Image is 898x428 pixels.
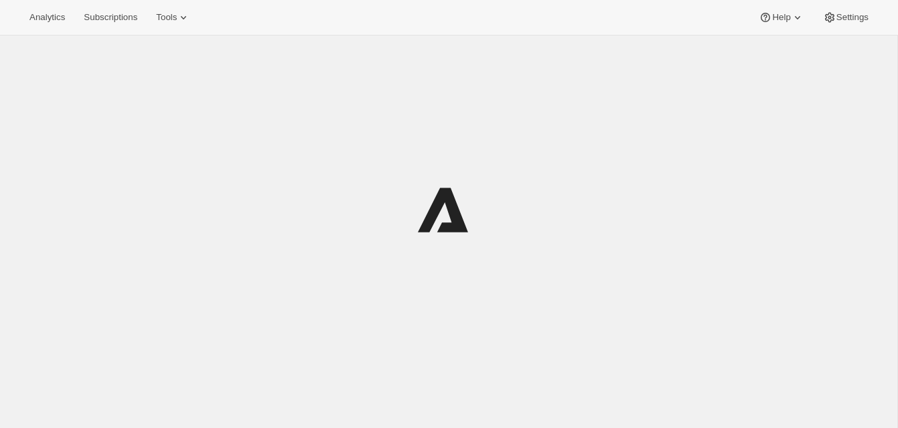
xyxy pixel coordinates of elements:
[815,8,877,27] button: Settings
[156,12,177,23] span: Tools
[84,12,137,23] span: Subscriptions
[148,8,198,27] button: Tools
[772,12,790,23] span: Help
[751,8,812,27] button: Help
[21,8,73,27] button: Analytics
[76,8,145,27] button: Subscriptions
[29,12,65,23] span: Analytics
[836,12,869,23] span: Settings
